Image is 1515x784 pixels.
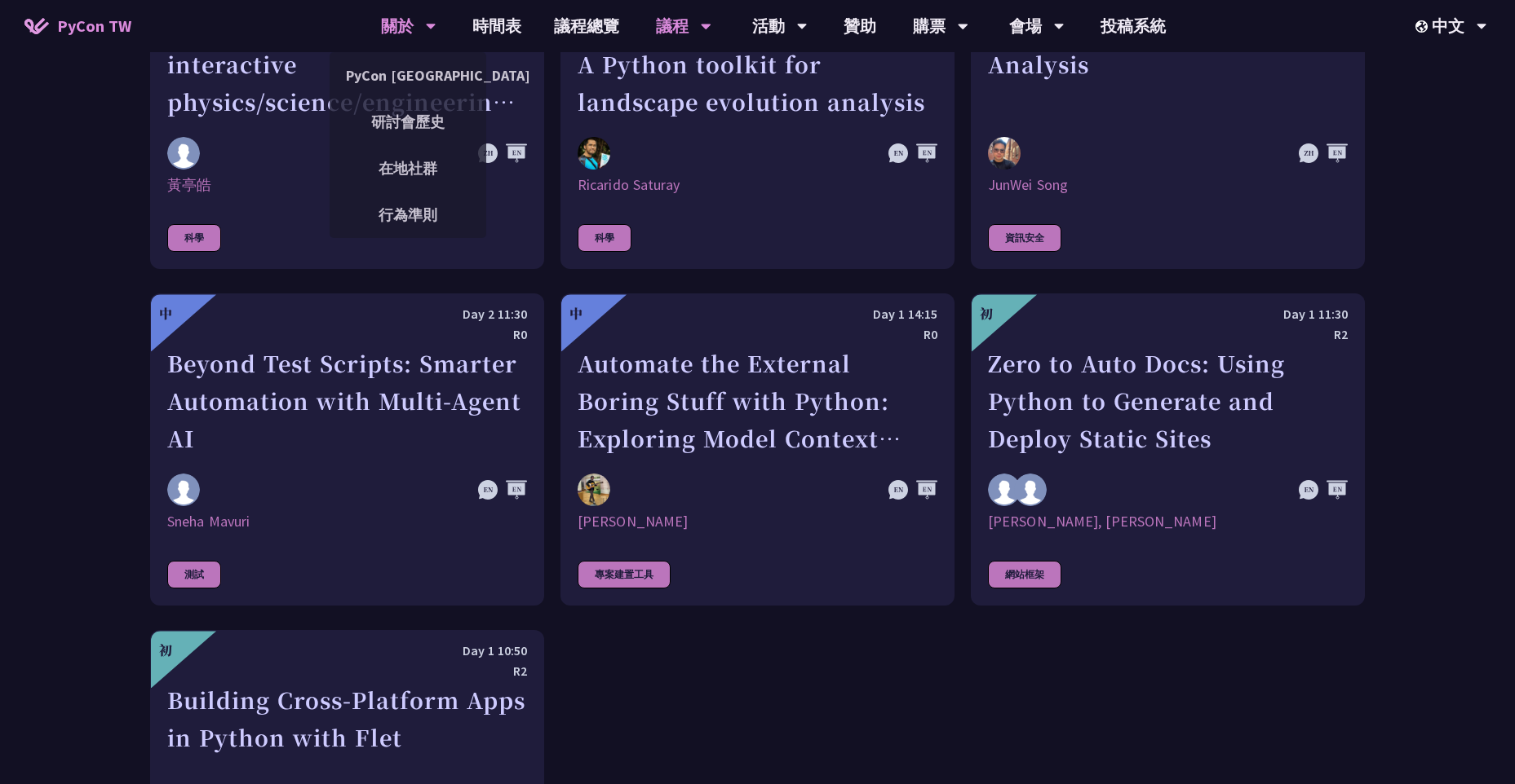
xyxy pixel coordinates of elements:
[578,8,937,121] div: From topography to process: A Python toolkit for landscape evolution analysis
[167,304,527,324] div: Day 2 11:30
[578,512,937,531] div: [PERSON_NAME]
[167,224,221,252] div: 科學
[24,18,49,34] img: Home icon of PyCon TW 2025
[167,561,221,588] div: 測試
[988,512,1348,531] div: [PERSON_NAME], [PERSON_NAME]
[988,304,1348,324] div: Day 1 11:30
[167,661,527,681] div: R2
[578,345,937,457] div: Automate the External Boring Stuff with Python: Exploring Model Context Protocol (MCP)
[578,561,671,588] div: 專案建置工具
[988,224,1061,252] div: 資訊安全
[330,56,486,95] a: PyCon [GEOGRAPHIC_DATA]
[578,324,937,345] div: R0
[578,137,610,170] img: Ricarido Saturay
[167,641,527,661] div: Day 1 10:50
[971,293,1365,606] a: 初 Day 1 11:30 R2 Zero to Auto Docs: Using Python to Generate and Deploy Static Sites Daniel GauTi...
[330,196,486,234] a: 行為準則
[988,324,1348,345] div: R2
[560,293,955,606] a: 中 Day 1 14:15 R0 Automate the External Boring Stuff with Python: Exploring Model Context Protocol...
[57,14,131,38] span: PyCon TW
[167,8,527,121] div: How to write an easy to use, interactive physics/science/engineering simulator leveraging ctypes,...
[8,6,148,46] a: PyCon TW
[988,137,1021,170] img: JunWei Song
[159,641,172,660] div: 初
[980,304,993,324] div: 初
[578,304,937,324] div: Day 1 14:15
[1415,20,1432,33] img: Locale Icon
[578,175,937,195] div: Ricarido Saturay
[569,304,583,324] div: 中
[330,149,486,187] a: 在地社群
[578,224,631,252] div: 科學
[988,473,1021,506] img: Daniel Gau
[988,8,1348,121] div: Practical Python Malware Analysis
[167,473,200,506] img: Sneha Mavuri
[167,175,527,195] div: 黃亭皓
[167,324,527,345] div: R0
[988,561,1061,588] div: 網站框架
[167,345,527,457] div: Beyond Test Scripts: Smarter Automation with Multi-Agent AI
[167,512,527,531] div: Sneha Mavuri
[330,103,486,141] a: 研討會歷史
[167,137,200,170] img: 黃亭皓
[988,345,1348,457] div: Zero to Auto Docs: Using Python to Generate and Deploy Static Sites
[578,473,610,506] img: Ryosuke Tanno
[159,304,172,324] div: 中
[988,175,1348,195] div: JunWei Song
[1014,473,1047,506] img: Tiffany Gau
[150,293,544,606] a: 中 Day 2 11:30 R0 Beyond Test Scripts: Smarter Automation with Multi-Agent AI Sneha Mavuri Sneha M...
